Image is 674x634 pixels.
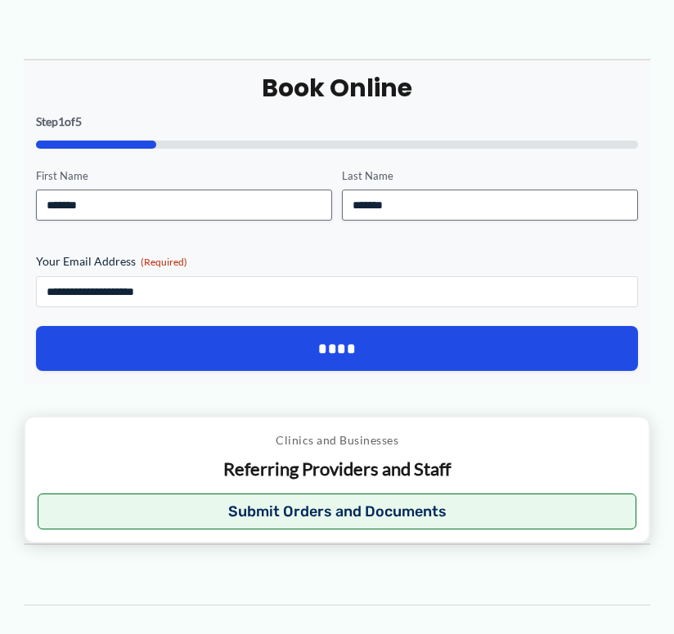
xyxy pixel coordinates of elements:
span: 5 [75,114,82,128]
label: Last Name [342,168,638,184]
h2: Book Online [36,72,639,104]
span: (Required) [141,256,187,268]
p: Clinics and Businesses [38,430,636,451]
label: First Name [36,168,332,184]
p: Step of [36,116,639,127]
p: Referring Providers and Staff [38,458,636,481]
span: 1 [58,114,65,128]
label: Your Email Address [36,253,639,270]
button: Submit Orders and Documents [38,493,636,529]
